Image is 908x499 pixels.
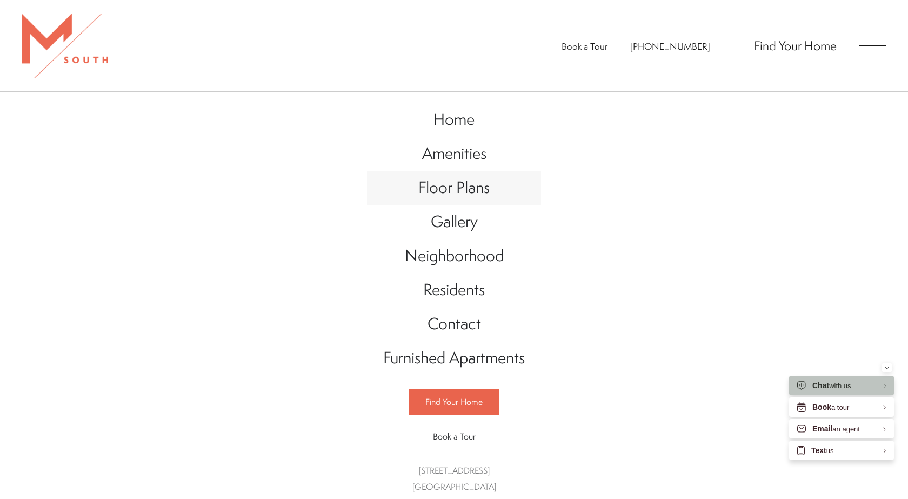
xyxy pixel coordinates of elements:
a: Book a Tour [409,424,499,449]
a: Go to Neighborhood [367,239,541,273]
span: Home [433,108,475,130]
a: Call Us at 813-570-8014 [630,40,710,52]
a: Go to Residents [367,273,541,307]
span: Find Your Home [425,396,483,408]
a: Go to Furnished Apartments (opens in a new tab) [367,341,541,375]
a: Go to Floor Plans [367,171,541,205]
span: Gallery [431,210,478,232]
span: Furnished Apartments [383,347,525,369]
span: Book a Tour [433,430,476,442]
span: Amenities [422,142,486,164]
a: Get Directions to 5110 South Manhattan Avenue Tampa, FL 33611 [412,464,496,493]
button: Open Menu [859,41,886,50]
span: [PHONE_NUMBER] [630,40,710,52]
span: Residents [423,278,485,301]
a: Go to Contact [367,307,541,341]
span: Contact [428,312,481,335]
span: Neighborhood [405,244,504,267]
a: Book a Tour [562,40,607,52]
a: Find Your Home [409,389,499,415]
a: Go to Gallery [367,205,541,239]
span: Floor Plans [418,176,490,198]
a: Go to Home [367,103,541,137]
a: Find Your Home [754,37,837,54]
a: Go to Amenities [367,137,541,171]
img: MSouth [22,14,108,78]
